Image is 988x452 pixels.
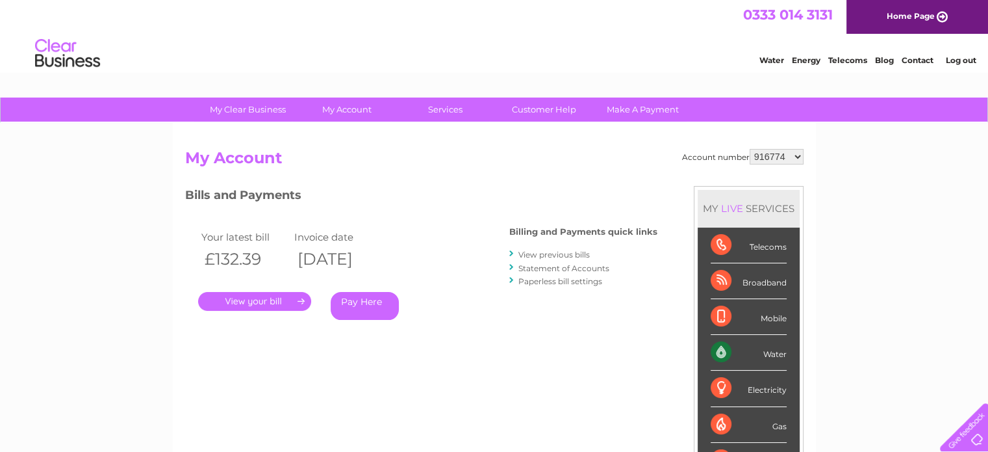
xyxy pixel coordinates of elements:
a: View previous bills [518,250,590,259]
h4: Billing and Payments quick links [509,227,657,237]
div: Clear Business is a trading name of Verastar Limited (registered in [GEOGRAPHIC_DATA] No. 3667643... [188,7,802,63]
a: Make A Payment [589,98,696,122]
a: 0333 014 3131 [743,7,833,23]
a: My Account [293,98,400,122]
div: MY SERVICES [698,190,800,227]
a: My Clear Business [194,98,301,122]
a: Paperless bill settings [518,276,602,286]
a: . [198,292,311,311]
img: logo.png [34,34,101,73]
div: Telecoms [711,228,787,263]
a: Energy [792,55,820,65]
th: [DATE] [291,246,385,273]
div: Electricity [711,371,787,406]
div: Mobile [711,299,787,335]
div: LIVE [718,202,746,215]
a: Pay Here [331,292,399,320]
td: Your latest bill [198,228,292,246]
a: Services [392,98,499,122]
a: Contact [902,55,933,65]
h2: My Account [185,149,804,174]
td: Invoice date [291,228,385,246]
a: Log out [945,55,976,65]
a: Blog [875,55,894,65]
div: Account number [682,149,804,165]
a: Statement of Accounts [518,263,609,273]
div: Water [711,335,787,371]
a: Water [759,55,784,65]
a: Customer Help [490,98,598,122]
div: Broadband [711,263,787,299]
h3: Bills and Payments [185,186,657,209]
div: Gas [711,407,787,443]
th: £132.39 [198,246,292,273]
a: Telecoms [828,55,867,65]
